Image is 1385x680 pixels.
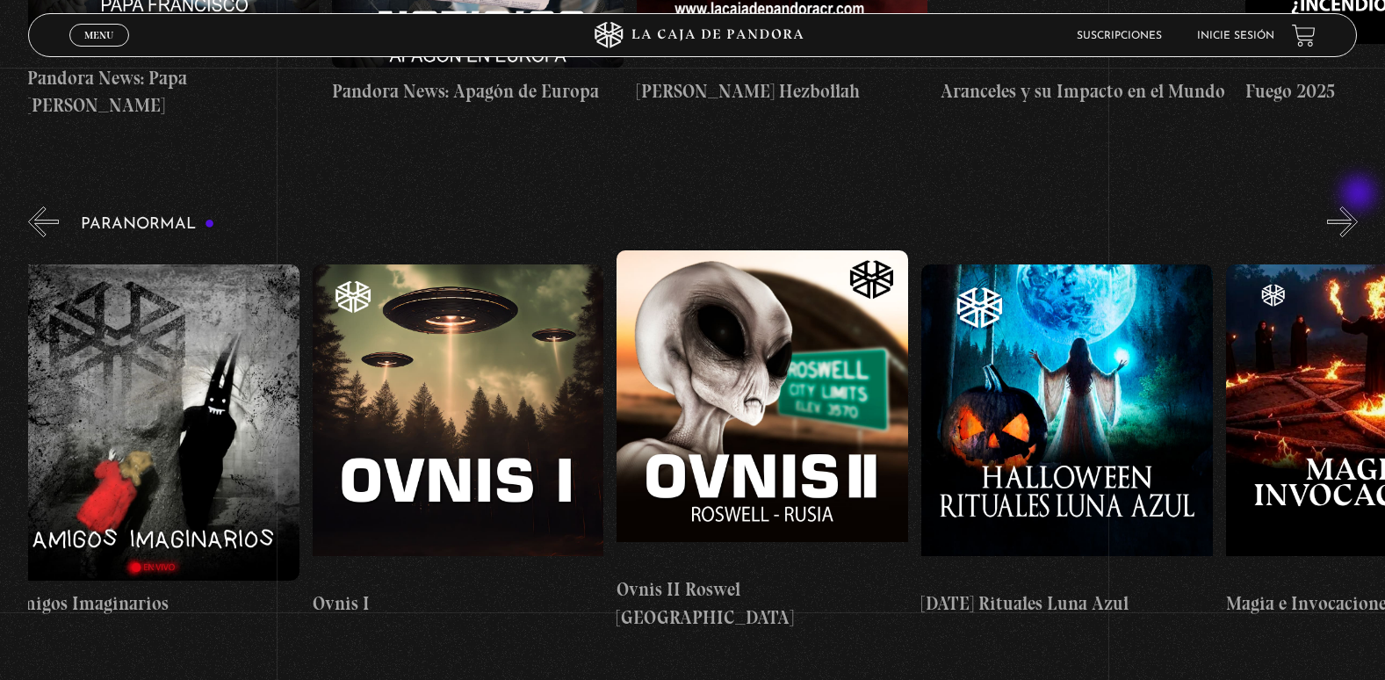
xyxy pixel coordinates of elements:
h4: Amigos Imaginarios [8,590,299,618]
h4: Ovnis I [313,590,604,618]
a: Suscripciones [1077,31,1162,41]
a: View your shopping cart [1292,24,1316,47]
span: Menu [84,30,113,40]
button: Previous [28,206,59,237]
span: Cerrar [79,45,120,57]
a: Ovnis II Roswel [GEOGRAPHIC_DATA] [617,250,908,631]
a: [DATE] Rituales Luna Azul [921,250,1213,631]
h4: [DATE] Rituales Luna Azul [921,590,1213,618]
a: Amigos Imaginarios [8,250,299,631]
button: Next [1327,206,1358,237]
h4: Aranceles y su Impacto en el Mundo [941,77,1232,105]
h4: Pandora News: Papa [PERSON_NAME] [27,64,319,119]
h3: Paranormal [81,216,215,233]
h4: Pandora News: Apagón de Europa [332,77,624,105]
a: Inicie sesión [1197,31,1274,41]
a: Ovnis I [313,250,604,631]
h4: [PERSON_NAME] Hezbollah [637,77,928,105]
h4: Ovnis II Roswel [GEOGRAPHIC_DATA] [617,575,908,631]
